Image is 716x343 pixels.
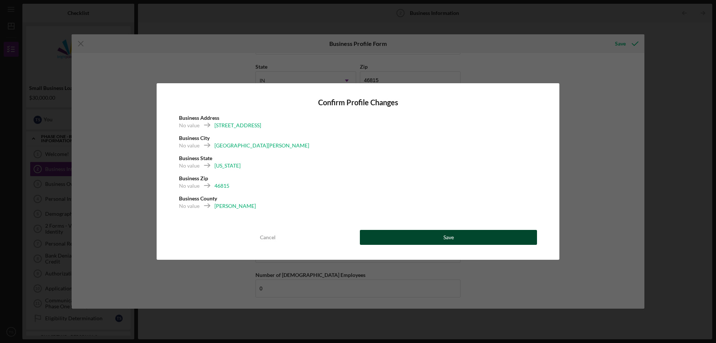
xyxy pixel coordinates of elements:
[360,230,537,245] button: Save
[179,122,200,129] div: No value
[179,230,356,245] button: Cancel
[179,195,217,202] b: Business County
[179,175,208,181] b: Business Zip
[179,202,200,210] div: No value
[214,162,241,169] div: [US_STATE]
[260,230,276,245] div: Cancel
[214,202,256,210] div: [PERSON_NAME]
[179,135,210,141] b: Business City
[179,155,212,161] b: Business State
[214,182,229,190] div: 46815
[214,142,309,149] div: [GEOGRAPHIC_DATA][PERSON_NAME]
[443,230,454,245] div: Save
[179,182,200,190] div: No value
[214,122,261,129] div: [STREET_ADDRESS]
[179,142,200,149] div: No value
[179,98,537,107] h4: Confirm Profile Changes
[179,162,200,169] div: No value
[179,115,219,121] b: Business Address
